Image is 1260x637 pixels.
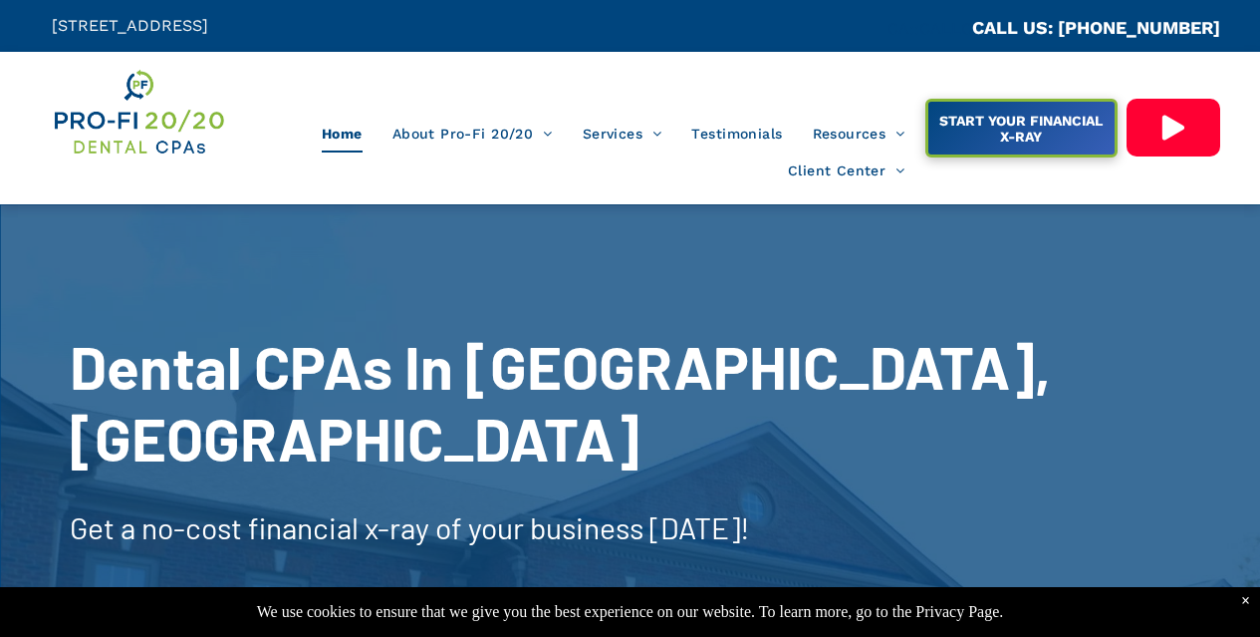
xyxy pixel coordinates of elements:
[972,17,1220,38] a: CALL US: [PHONE_NUMBER]
[929,103,1112,155] span: START YOUR FINANCIAL X-RAY
[435,509,750,545] span: of your business [DATE]!
[141,509,429,545] span: no-cost financial x-ray
[70,581,546,603] span: You wouldn’t treat a patient without an X-RAY. Neither would we.
[52,16,208,35] span: [STREET_ADDRESS]
[925,99,1118,158] a: START YOUR FINANCIAL X-RAY
[887,19,972,38] span: CA::CALLC
[773,153,920,190] a: Client Center
[307,115,378,153] a: Home
[676,115,797,153] a: Testimonials
[70,509,135,545] span: Get a
[52,67,226,158] img: Get Dental CPA Consulting, Bookkeeping, & Bank Loans
[1241,592,1250,610] div: Dismiss notification
[378,115,568,153] a: About Pro-Fi 20/20
[70,330,1051,474] span: Dental CPAs In [GEOGRAPHIC_DATA], [GEOGRAPHIC_DATA]
[798,115,920,153] a: Resources
[568,115,677,153] a: Services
